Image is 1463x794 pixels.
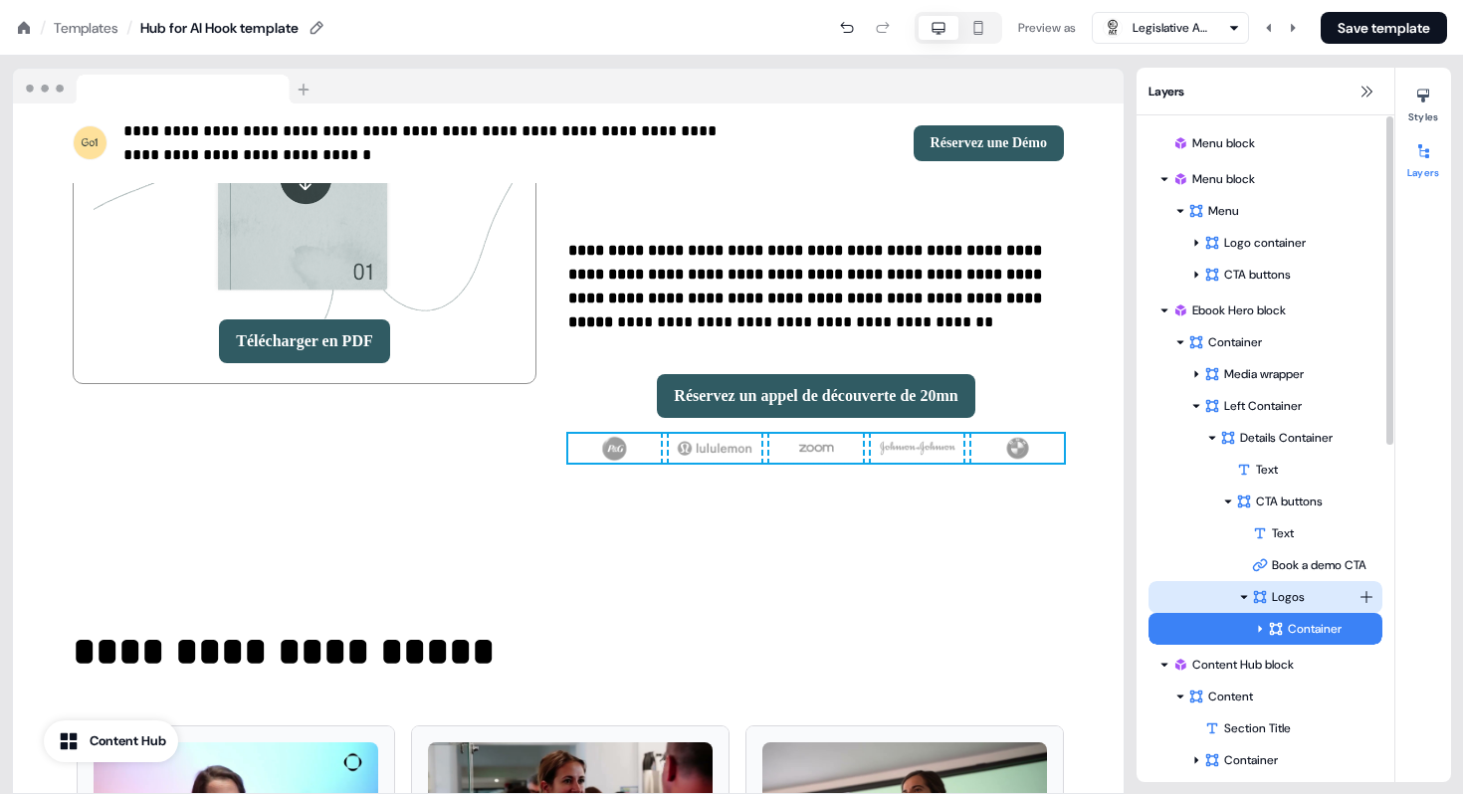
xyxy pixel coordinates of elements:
[1204,265,1374,285] div: CTA buttons
[769,434,862,464] img: Image
[1149,195,1382,291] div: MenuLogo containerCTA buttons
[219,319,389,363] button: Télécharger en PDF
[669,434,761,464] img: Image
[1149,127,1382,159] div: Menu block
[1149,358,1382,390] div: Media wrapper
[1252,587,1358,607] div: Logos
[1236,492,1374,511] div: CTA buttons
[1188,201,1374,221] div: Menu
[13,69,318,104] img: Browser topbar
[1149,163,1382,291] div: Menu blockMenuLogo containerCTA buttons
[1149,390,1382,645] div: Left ContainerDetails ContainerTextCTA buttonsTextBook a demo CTALogosContainer
[914,125,1064,161] button: Réservez une Démo
[1172,655,1374,675] div: Content Hub block
[1204,718,1382,738] div: Section Title
[1149,227,1382,259] div: Logo container
[1149,649,1382,776] div: Content Hub blockContentSection TitleContainer
[1149,295,1382,645] div: Ebook Hero blockContainerMedia wrapperLeft ContainerDetails ContainerTextCTA buttonsTextBook a de...
[1149,326,1382,645] div: ContainerMedia wrapperLeft ContainerDetails ContainerTextCTA buttonsTextBook a demo CTALogosConta...
[1172,169,1374,189] div: Menu block
[657,374,974,418] button: Réservez un appel de découverte de 20mn
[1018,18,1076,38] div: Preview as
[1395,80,1451,123] button: Styles
[568,434,661,464] img: Image
[1188,332,1374,352] div: Container
[1092,12,1249,44] button: Legislative Assembly of ACT
[771,125,1064,161] div: Réservez une Démo
[1149,454,1382,486] div: Text
[1133,18,1212,38] div: Legislative Assembly of ACT
[1204,750,1374,770] div: Container
[94,319,516,363] div: Télécharger en PDF
[971,434,1064,464] img: Image
[1149,422,1382,645] div: Details ContainerTextCTA buttonsTextBook a demo CTALogosContainer
[140,18,299,38] div: Hub for AI Hook template
[1252,555,1382,575] div: Book a demo CTA
[1204,233,1374,253] div: Logo container
[568,434,1064,464] div: ImageImageImageImageImage
[1188,687,1374,706] div: Content
[1395,135,1451,179] button: Layers
[1220,428,1374,448] div: Details Container
[1321,12,1447,44] button: Save template
[40,17,46,39] div: /
[1149,613,1382,645] div: Container
[1149,681,1382,776] div: ContentSection TitleContainer
[1172,300,1374,320] div: Ebook Hero block
[1149,581,1382,645] div: LogosContainer
[126,17,132,39] div: /
[1268,619,1374,639] div: Container
[1137,68,1394,115] div: Layers
[1204,364,1374,384] div: Media wrapper
[1149,744,1382,776] div: Container
[1149,486,1382,645] div: CTA buttonsTextBook a demo CTALogosContainer
[90,731,166,751] div: Content Hub
[1149,549,1382,581] div: Book a demo CTA
[44,720,178,762] button: Content Hub
[54,18,118,38] a: Templates
[1149,712,1382,744] div: Section Title
[1236,460,1382,480] div: Text
[1204,396,1374,416] div: Left Container
[1172,133,1374,153] div: Menu block
[1252,523,1382,543] div: Text
[871,434,963,464] img: Image
[1149,259,1382,291] div: CTA buttons
[1149,517,1382,549] div: Text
